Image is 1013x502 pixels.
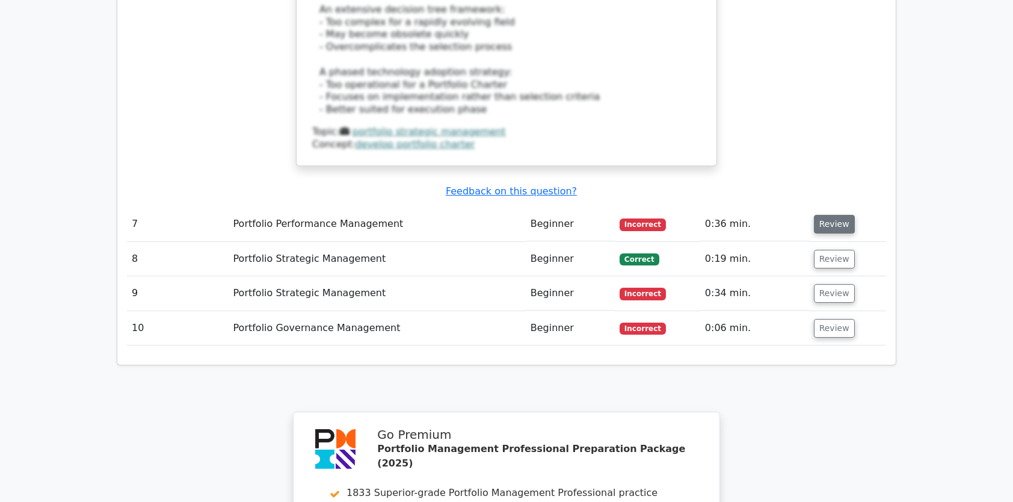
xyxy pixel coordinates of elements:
[814,284,855,303] button: Review
[127,242,229,276] td: 8
[700,276,809,311] td: 0:34 min.
[700,207,809,241] td: 0:36 min.
[312,126,701,138] div: Topic:
[312,138,701,151] div: Concept:
[814,250,855,268] button: Review
[356,138,475,150] a: develop portfolio charter
[229,311,526,346] td: Portfolio Governance Management
[620,288,666,300] span: Incorrect
[229,276,526,311] td: Portfolio Strategic Management
[814,215,855,234] button: Review
[127,276,229,311] td: 9
[446,185,577,197] a: Feedback on this question?
[229,242,526,276] td: Portfolio Strategic Management
[700,242,809,276] td: 0:19 min.
[814,319,855,338] button: Review
[526,242,615,276] td: Beginner
[526,311,615,346] td: Beginner
[353,126,506,137] a: portfolio strategic management
[620,323,666,335] span: Incorrect
[526,207,615,241] td: Beginner
[127,207,229,241] td: 7
[127,311,229,346] td: 10
[526,276,615,311] td: Beginner
[700,311,809,346] td: 0:06 min.
[620,218,666,231] span: Incorrect
[229,207,526,241] td: Portfolio Performance Management
[620,253,659,265] span: Correct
